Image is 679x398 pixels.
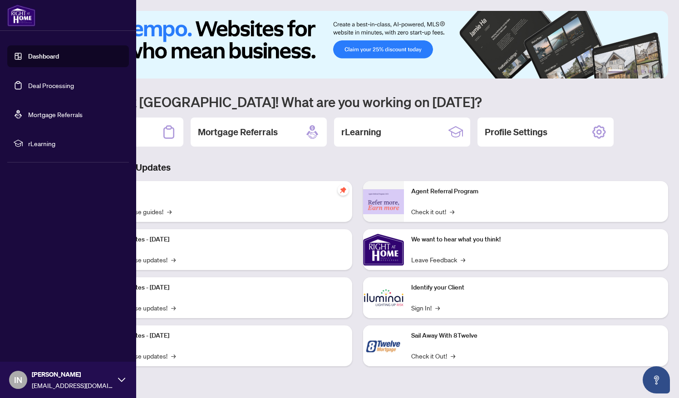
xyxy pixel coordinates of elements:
[171,255,176,265] span: →
[363,189,404,214] img: Agent Referral Program
[451,351,455,361] span: →
[435,303,440,313] span: →
[198,126,278,138] h2: Mortgage Referrals
[411,331,661,341] p: Sail Away With 8Twelve
[608,69,623,73] button: 1
[95,283,345,293] p: Platform Updates - [DATE]
[363,325,404,366] img: Sail Away With 8Twelve
[461,255,465,265] span: →
[14,373,22,386] span: IN
[32,380,113,390] span: [EMAIL_ADDRESS][DOMAIN_NAME]
[95,235,345,245] p: Platform Updates - [DATE]
[95,187,345,197] p: Self-Help
[643,366,670,393] button: Open asap
[7,5,35,26] img: logo
[28,81,74,89] a: Deal Processing
[341,126,381,138] h2: rLearning
[648,69,652,73] button: 5
[95,331,345,341] p: Platform Updates - [DATE]
[171,303,176,313] span: →
[167,206,172,216] span: →
[363,277,404,318] img: Identify your Client
[28,110,83,118] a: Mortgage Referrals
[47,161,668,174] h3: Brokerage & Industry Updates
[411,351,455,361] a: Check it Out!→
[411,235,661,245] p: We want to hear what you think!
[626,69,630,73] button: 2
[641,69,645,73] button: 4
[411,187,661,197] p: Agent Referral Program
[171,351,176,361] span: →
[411,283,661,293] p: Identify your Client
[47,11,668,79] img: Slide 0
[28,138,123,148] span: rLearning
[411,255,465,265] a: Leave Feedback→
[47,93,668,110] h1: Welcome back [GEOGRAPHIC_DATA]! What are you working on [DATE]?
[28,52,59,60] a: Dashboard
[32,369,113,379] span: [PERSON_NAME]
[634,69,637,73] button: 3
[655,69,659,73] button: 6
[363,229,404,270] img: We want to hear what you think!
[411,206,454,216] a: Check it out!→
[411,303,440,313] a: Sign In!→
[450,206,454,216] span: →
[485,126,547,138] h2: Profile Settings
[338,185,349,196] span: pushpin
